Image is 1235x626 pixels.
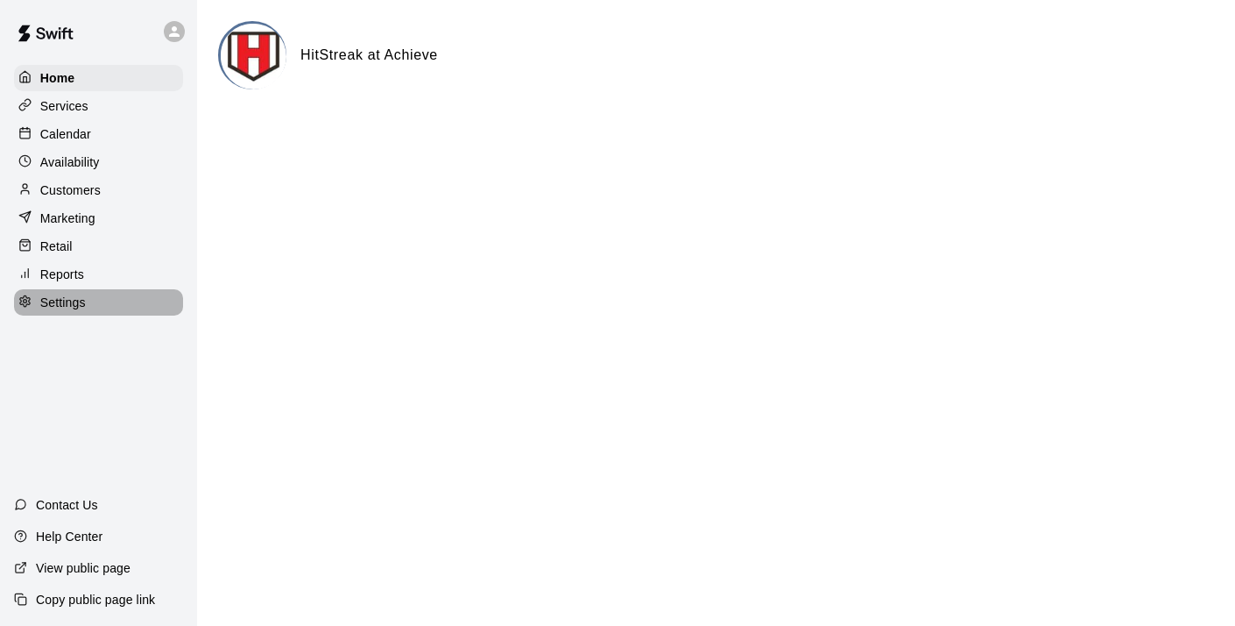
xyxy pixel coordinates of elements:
p: Customers [40,181,101,199]
p: Reports [40,266,84,283]
p: Copy public page link [36,591,155,608]
a: Marketing [14,205,183,231]
a: Home [14,65,183,91]
a: Customers [14,177,183,203]
p: Availability [40,153,100,171]
p: Help Center [36,528,102,545]
p: View public page [36,559,131,577]
p: Retail [40,238,73,255]
a: Reports [14,261,183,288]
p: Calendar [40,125,91,143]
p: Marketing [40,210,95,227]
p: Services [40,97,88,115]
a: Calendar [14,121,183,147]
img: HitStreak at Achieve logo [221,24,286,89]
p: Settings [40,294,86,311]
p: Home [40,69,75,87]
h6: HitStreak at Achieve [300,44,438,67]
a: Retail [14,233,183,260]
a: Settings [14,289,183,316]
p: Contact Us [36,496,98,514]
a: Availability [14,149,183,175]
a: Services [14,93,183,119]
